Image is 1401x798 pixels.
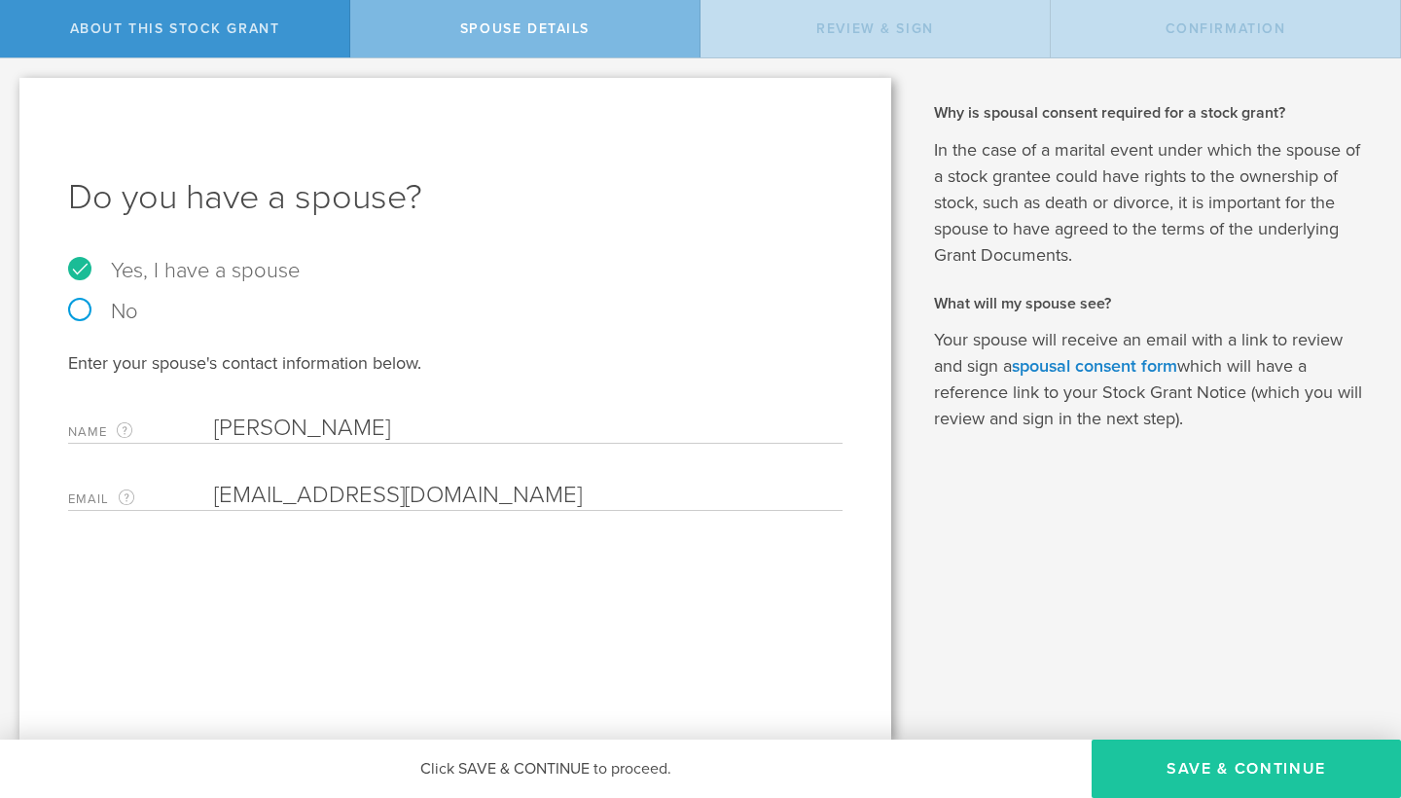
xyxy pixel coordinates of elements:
[214,481,833,510] input: Required
[460,20,590,37] span: Spouse Details
[934,137,1372,269] p: In the case of a marital event under which the spouse of a stock grantee could have rights to the...
[934,293,1372,314] h2: What will my spouse see?
[68,174,843,221] h1: Do you have a spouse?
[1092,740,1401,798] button: Save & Continue
[68,260,843,281] label: Yes, I have a spouse
[1166,20,1286,37] span: Confirmation
[1012,355,1177,377] a: spousal consent form
[816,20,934,37] span: Review & Sign
[934,327,1372,432] p: Your spouse will receive an email with a link to review and sign a which will have a reference li...
[934,102,1372,124] h2: Why is spousal consent required for a stock grant?
[68,420,214,443] label: Name
[68,301,843,322] label: No
[214,414,833,443] input: Required
[70,20,280,37] span: About this stock grant
[68,488,214,510] label: Email
[68,351,843,375] div: Enter your spouse's contact information below.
